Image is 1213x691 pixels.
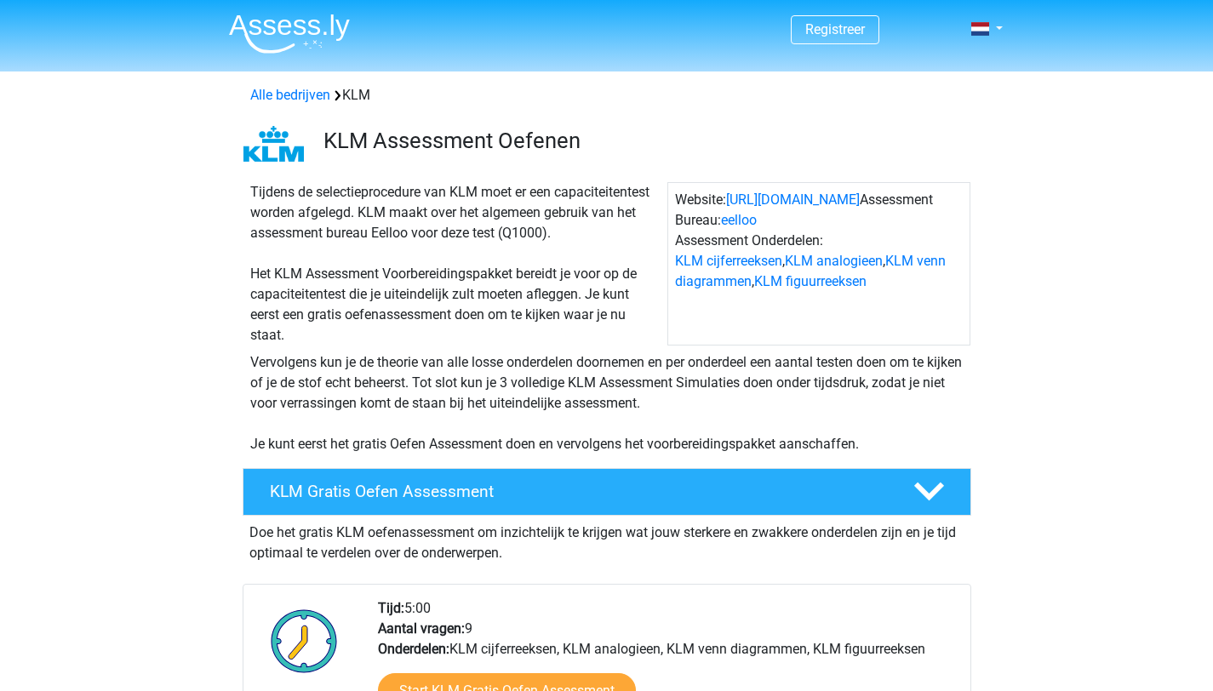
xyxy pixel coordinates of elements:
[754,273,867,289] a: KLM figuurreeksen
[250,87,330,103] a: Alle bedrijven
[675,253,946,289] a: KLM venn diagrammen
[378,600,404,616] b: Tijd:
[229,14,350,54] img: Assessly
[243,182,667,345] div: Tijdens de selectieprocedure van KLM moet er een capaciteitentest worden afgelegd. KLM maakt over...
[726,191,860,208] a: [URL][DOMAIN_NAME]
[378,641,449,657] b: Onderdelen:
[243,516,971,563] div: Doe het gratis KLM oefenassessment om inzichtelijk te krijgen wat jouw sterkere en zwakkere onder...
[378,620,465,637] b: Aantal vragen:
[261,598,347,683] img: Klok
[805,21,865,37] a: Registreer
[323,128,958,154] h3: KLM Assessment Oefenen
[785,253,883,269] a: KLM analogieen
[667,182,970,345] div: Website: Assessment Bureau: Assessment Onderdelen: , , ,
[675,253,782,269] a: KLM cijferreeksen
[236,468,978,516] a: KLM Gratis Oefen Assessment
[270,482,886,501] h4: KLM Gratis Oefen Assessment
[243,85,970,106] div: KLM
[243,352,970,454] div: Vervolgens kun je de theorie van alle losse onderdelen doornemen en per onderdeel een aantal test...
[721,212,757,228] a: eelloo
